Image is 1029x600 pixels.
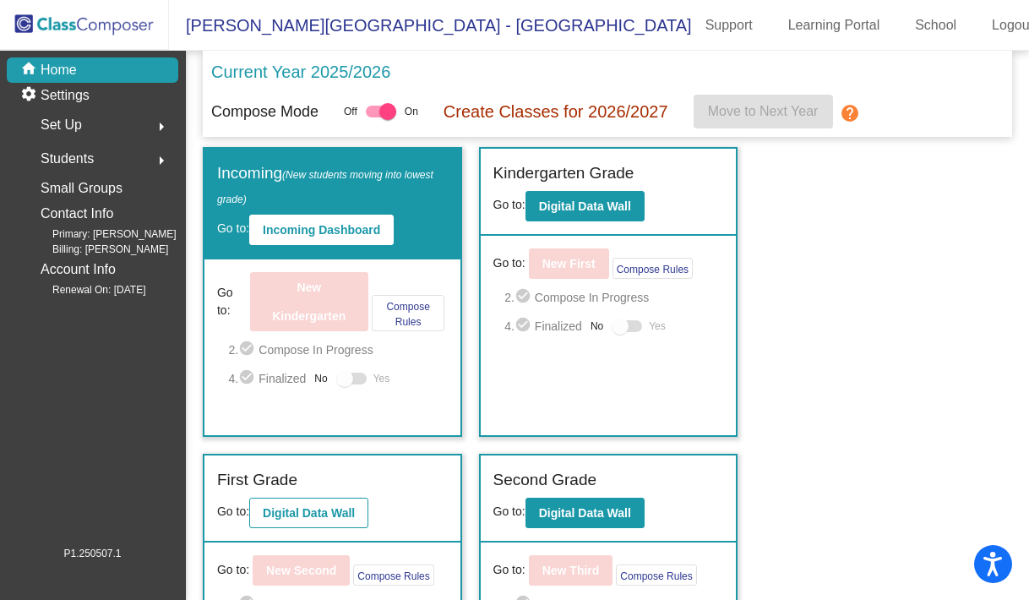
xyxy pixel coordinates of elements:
button: New Second [253,555,350,586]
button: Compose Rules [616,565,696,586]
b: New First [542,257,596,270]
mat-icon: check_circle [238,368,259,389]
b: New Kindergarten [272,281,346,323]
p: Small Groups [41,177,122,200]
button: Digital Data Wall [249,498,368,528]
mat-icon: check_circle [514,287,535,308]
button: Digital Data Wall [525,498,645,528]
span: Billing: [PERSON_NAME] [25,242,168,257]
a: Learning Portal [775,12,894,39]
span: Yes [649,316,666,336]
b: New Third [542,564,600,577]
span: Move to Next Year [708,104,819,118]
button: Compose Rules [372,295,444,331]
span: Go to: [217,561,249,579]
mat-icon: check_circle [238,340,259,360]
p: Current Year 2025/2026 [211,59,390,85]
button: Digital Data Wall [525,191,645,221]
mat-icon: home [20,60,41,80]
span: Off [344,104,357,119]
span: Go to: [493,505,525,518]
b: Digital Data Wall [539,199,631,213]
span: Set Up [41,113,82,137]
p: Compose Mode [211,101,318,123]
a: School [901,12,970,39]
p: Create Classes for 2026/2027 [444,99,668,124]
span: Go to: [217,505,249,518]
span: Go to: [493,561,525,579]
b: Digital Data Wall [539,506,631,520]
mat-icon: arrow_right [151,117,171,137]
span: Go to: [217,284,247,319]
span: (New students moving into lowest grade) [217,169,433,205]
a: Support [692,12,766,39]
button: Compose Rules [353,565,433,586]
span: Go to: [217,221,249,235]
span: Go to: [493,254,525,272]
p: Home [41,60,77,80]
label: Second Grade [493,468,597,493]
label: Incoming [217,161,448,210]
mat-icon: settings [20,85,41,106]
mat-icon: check_circle [514,316,535,336]
mat-icon: help [840,103,860,123]
span: On [405,104,418,119]
label: First Grade [217,468,297,493]
span: Primary: [PERSON_NAME] [25,226,177,242]
button: Compose Rules [612,258,693,279]
p: Settings [41,85,90,106]
span: [PERSON_NAME][GEOGRAPHIC_DATA] - [GEOGRAPHIC_DATA] [169,12,692,39]
span: Students [41,147,94,171]
button: New Third [529,555,613,586]
button: New Kindergarten [250,272,369,331]
b: Incoming Dashboard [263,223,380,237]
b: Digital Data Wall [263,506,355,520]
span: Go to: [493,198,525,211]
label: Kindergarten Grade [493,161,634,186]
span: 4. Finalized [504,316,582,336]
button: Move to Next Year [694,95,833,128]
span: No [314,371,327,386]
b: New Second [266,564,336,577]
span: 4. Finalized [229,368,307,389]
span: 2. Compose In Progress [229,340,448,360]
span: Yes [373,368,390,389]
button: New First [529,248,609,279]
span: 2. Compose In Progress [504,287,723,308]
span: Renewal On: [DATE] [25,282,145,297]
p: Account Info [41,258,116,281]
mat-icon: arrow_right [151,150,171,171]
button: Incoming Dashboard [249,215,394,245]
span: No [591,319,603,334]
p: Contact Info [41,202,113,226]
